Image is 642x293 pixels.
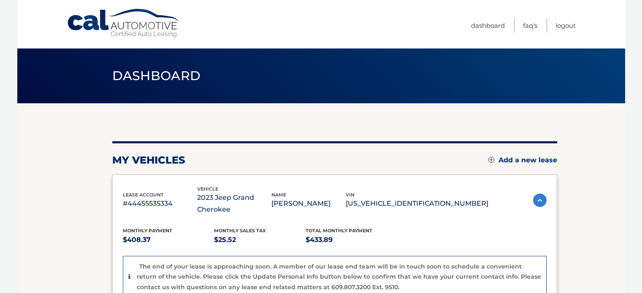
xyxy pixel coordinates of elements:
span: Monthly Payment [123,228,172,234]
a: Logout [555,19,576,32]
h2: my vehicles [112,154,185,167]
p: $25.52 [214,234,306,246]
span: Monthly sales Tax [214,228,266,234]
a: Cal Automotive [67,8,181,38]
span: Dashboard [112,68,201,83]
span: Total Monthly Payment [306,228,372,234]
p: [US_VEHICLE_IDENTIFICATION_NUMBER] [346,198,488,210]
a: Add a new lease [488,156,557,164]
span: lease account [123,192,164,198]
img: accordion-active.svg [533,194,547,207]
p: $408.37 [123,234,214,246]
p: $433.89 [306,234,397,246]
a: Dashboard [471,19,505,32]
span: vin [346,192,355,198]
span: name [271,192,286,198]
a: FAQ's [523,19,537,32]
p: The end of your lease is approaching soon. A member of our lease end team will be in touch soon t... [137,263,541,291]
p: [PERSON_NAME] [271,198,346,210]
span: vehicle [197,186,218,192]
p: 2023 Jeep Grand Cherokee [197,192,271,215]
p: #44455535334 [123,198,197,210]
img: add.svg [488,157,494,163]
